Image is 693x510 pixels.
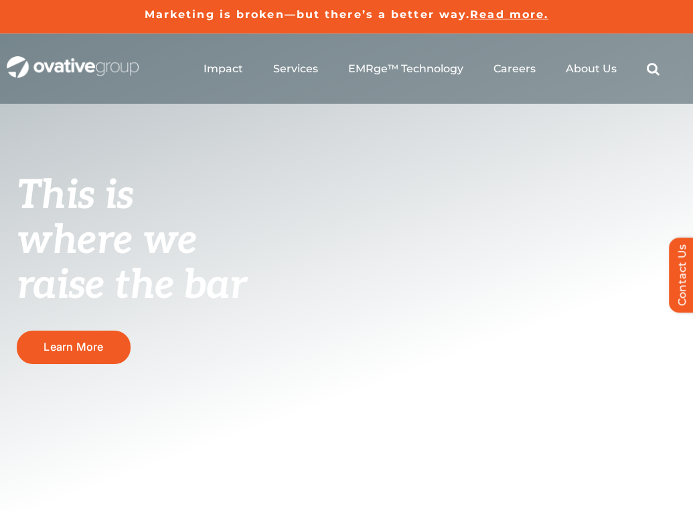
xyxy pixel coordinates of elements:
[204,62,243,76] a: Impact
[145,8,471,21] a: Marketing is broken—but there’s a better way.
[493,62,536,76] a: Careers
[7,55,139,68] a: OG_Full_horizontal_WHT
[44,341,103,353] span: Learn More
[204,48,660,90] nav: Menu
[17,331,131,363] a: Learn More
[17,217,246,310] span: where we raise the bar
[348,62,463,76] a: EMRge™ Technology
[17,172,133,220] span: This is
[566,62,617,76] a: About Us
[647,62,660,76] a: Search
[470,8,548,21] a: Read more.
[273,62,318,76] a: Services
